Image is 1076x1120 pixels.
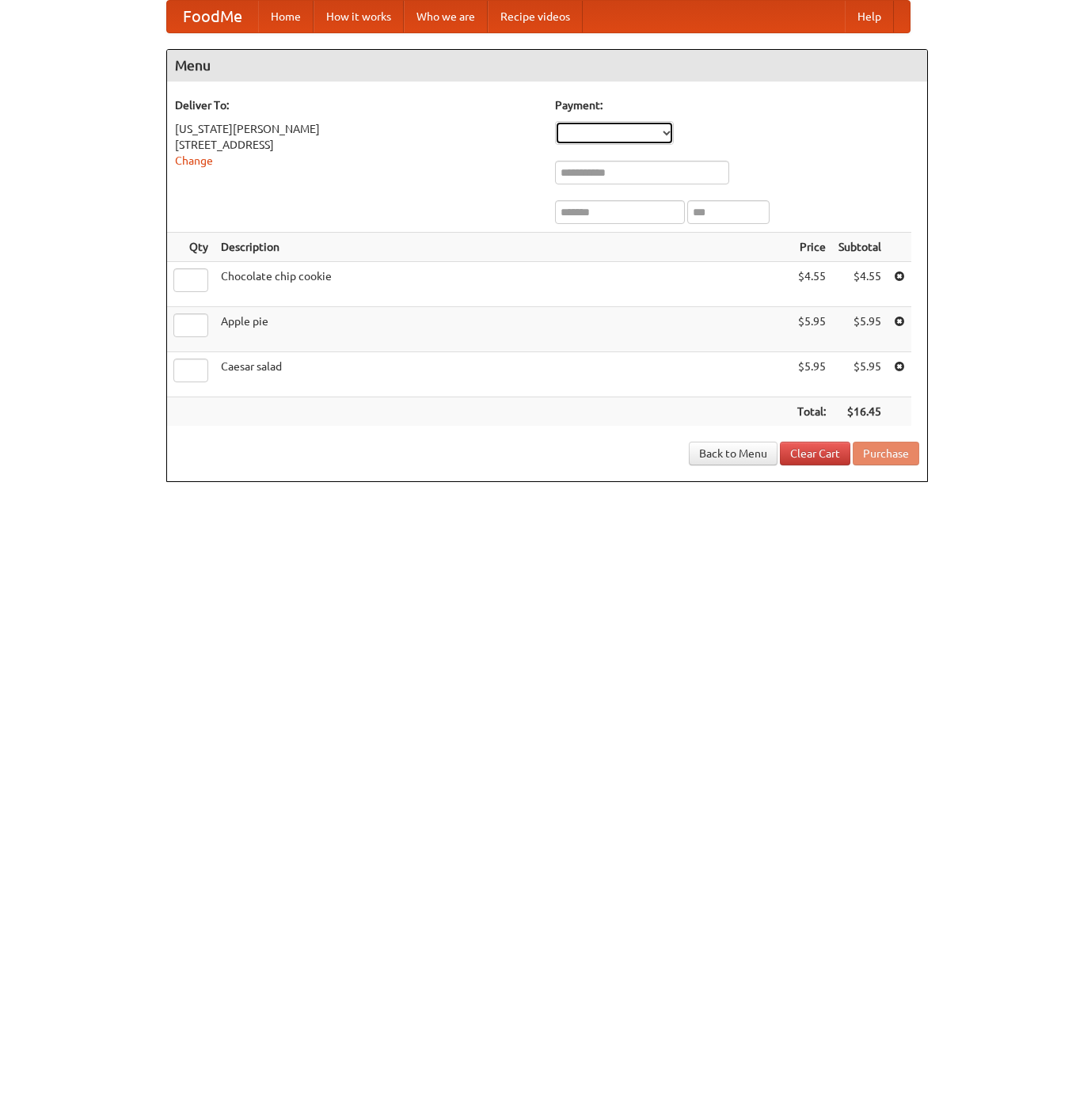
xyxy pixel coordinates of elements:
button: Purchase [853,442,919,465]
h4: Menu [167,50,927,82]
a: Clear Cart [780,442,850,465]
a: Help [845,1,894,32]
h5: Payment: [555,97,919,113]
a: Change [175,154,213,167]
th: Price [791,233,832,262]
a: FoodMe [167,1,258,32]
th: Qty [167,233,215,262]
a: How it works [314,1,404,32]
td: $5.95 [832,307,888,352]
td: $5.95 [832,352,888,397]
h5: Deliver To: [175,97,539,113]
th: $16.45 [832,397,888,427]
a: Back to Menu [689,442,778,465]
th: Subtotal [832,233,888,262]
a: Recipe videos [488,1,583,32]
td: Caesar salad [215,352,791,397]
td: Apple pie [215,307,791,352]
th: Description [215,233,791,262]
td: $4.55 [791,262,832,307]
div: [US_STATE][PERSON_NAME] [175,121,539,137]
div: [STREET_ADDRESS] [175,137,539,153]
a: Who we are [404,1,488,32]
a: Home [258,1,314,32]
td: $5.95 [791,352,832,397]
td: $5.95 [791,307,832,352]
th: Total: [791,397,832,427]
td: $4.55 [832,262,888,307]
td: Chocolate chip cookie [215,262,791,307]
